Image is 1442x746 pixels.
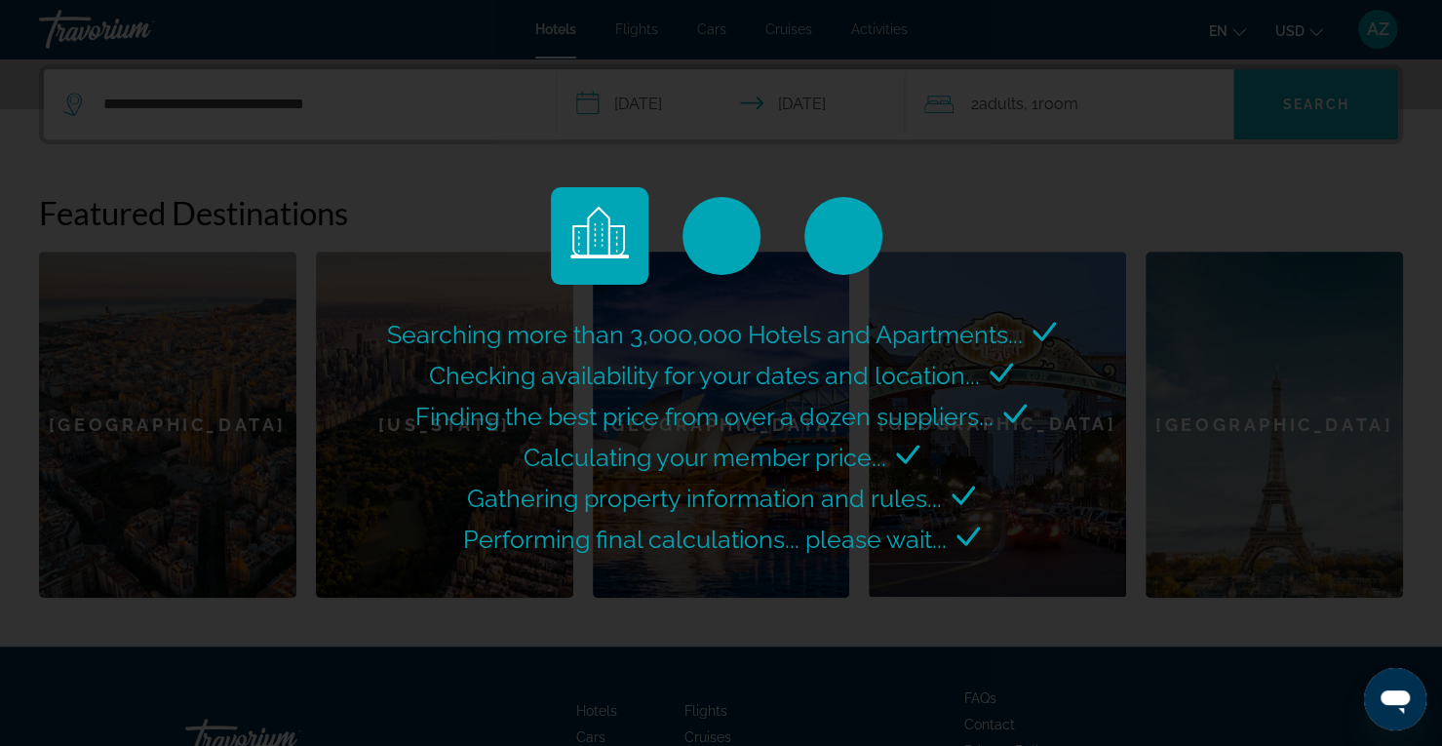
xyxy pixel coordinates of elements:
iframe: Кнопка для запуску вікна повідомлень [1364,668,1426,730]
span: Searching more than 3,000,000 Hotels and Apartments... [387,320,1023,349]
span: Calculating your member price... [524,443,886,472]
span: Gathering property information and rules... [467,484,942,513]
span: Finding the best price from over a dozen suppliers... [415,402,994,431]
span: Checking availability for your dates and location... [429,361,980,390]
span: Performing final calculations... please wait... [463,525,947,554]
